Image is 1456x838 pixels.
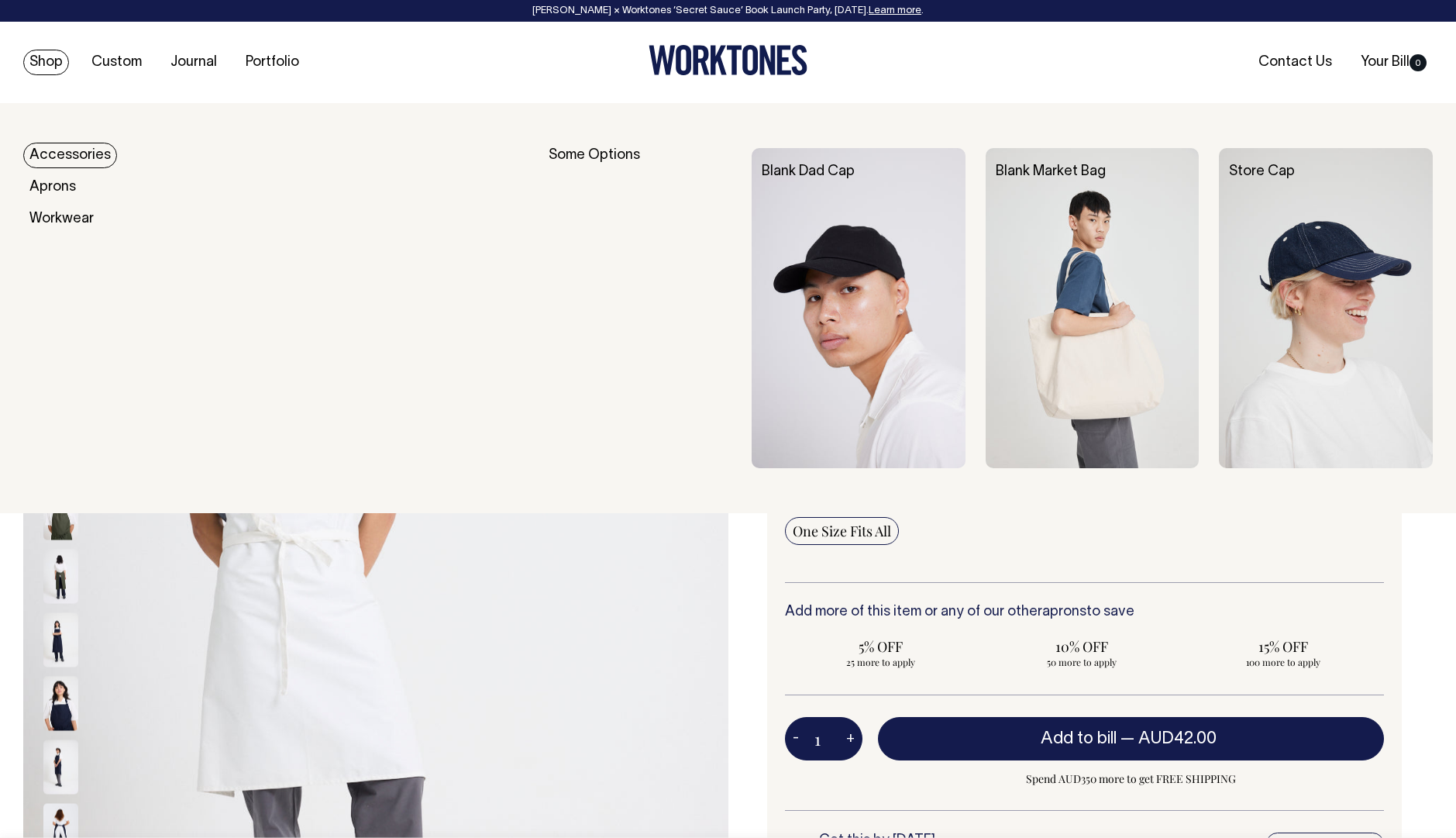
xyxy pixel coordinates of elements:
span: Add to bill [1041,731,1117,747]
img: Store Cap [1219,148,1433,468]
input: 5% OFF 25 more to apply [785,633,977,673]
div: [PERSON_NAME] × Worktones ‘Secret Sauce’ Book Launch Party, [DATE]. . [15,5,1441,16]
input: 15% OFF 100 more to apply [1187,633,1379,673]
img: olive [43,550,78,604]
a: Blank Dad Cap [762,165,855,178]
a: Aprons [23,174,82,200]
a: Portfolio [239,50,305,75]
h6: Add more of this item or any of our other to save [785,605,1385,620]
span: 10% OFF [993,637,1170,656]
a: Learn more [869,6,921,16]
span: 5% OFF [793,637,969,656]
span: Spend AUD350 more to get FREE SHIPPING [878,770,1385,788]
button: Add to bill —AUD42.00 [878,717,1385,760]
span: 50 more to apply [993,656,1170,668]
span: 25 more to apply [793,656,969,668]
a: Your Bill0 [1354,50,1433,75]
a: Blank Market Bag [996,165,1106,178]
img: Blank Dad Cap [752,148,966,468]
a: Contact Us [1252,50,1338,75]
button: + [838,723,862,754]
a: Custom [85,50,148,75]
img: dark-navy [43,613,78,667]
input: 10% OFF 50 more to apply [986,633,1178,673]
button: - [785,723,807,754]
span: — [1120,731,1220,747]
span: 0 [1410,54,1427,71]
span: One Size Fits All [793,522,891,540]
img: dark-navy [43,740,78,795]
img: Blank Market Bag [986,148,1200,468]
a: Accessories [23,143,117,168]
a: Shop [23,50,69,75]
a: Workwear [23,206,100,232]
input: One Size Fits All [785,517,899,545]
div: Some Options [549,148,731,468]
a: aprons [1042,605,1086,619]
a: Journal [164,50,223,75]
img: dark-navy [43,677,78,731]
a: Store Cap [1229,165,1295,178]
span: AUD42.00 [1138,731,1217,747]
span: 15% OFF [1195,637,1372,656]
span: 100 more to apply [1195,656,1372,668]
